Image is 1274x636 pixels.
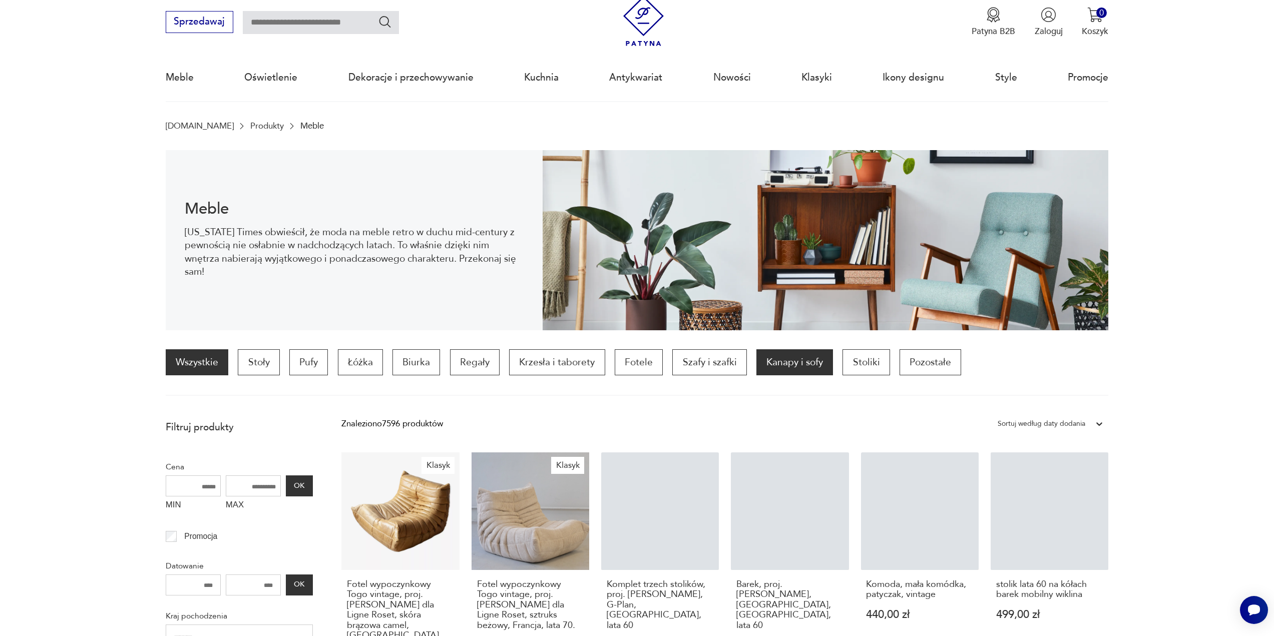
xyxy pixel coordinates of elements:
label: MIN [166,496,221,515]
p: 440,00 zł [866,609,973,620]
a: Łóżka [338,349,383,375]
p: Datowanie [166,559,313,572]
a: Kanapy i sofy [756,349,833,375]
p: Kraj pochodzenia [166,609,313,622]
h3: stolik lata 60 na kółach barek mobilny wiklina [996,579,1103,600]
a: Regały [450,349,500,375]
img: Ikonka użytkownika [1041,7,1056,23]
h3: Barek, proj. [PERSON_NAME], [GEOGRAPHIC_DATA], [GEOGRAPHIC_DATA], lata 60 [736,579,843,630]
p: Koszyk [1082,26,1108,37]
img: Ikona koszyka [1087,7,1103,23]
a: Produkty [250,121,284,131]
iframe: Smartsupp widget button [1240,596,1268,624]
p: Patyna B2B [972,26,1015,37]
button: OK [286,574,313,595]
button: Patyna B2B [972,7,1015,37]
p: Filtruj produkty [166,421,313,434]
a: Meble [166,55,194,101]
a: Biurka [392,349,440,375]
h3: Komoda, mała komódka, patyczak, vintage [866,579,973,600]
button: OK [286,475,313,496]
p: Meble [300,121,324,131]
img: Ikona medalu [986,7,1001,23]
a: Nowości [713,55,751,101]
label: MAX [226,496,281,515]
img: Meble [543,150,1108,330]
h1: Meble [185,202,524,216]
a: Style [995,55,1017,101]
p: [US_STATE] Times obwieścił, że moda na meble retro w duchu mid-century z pewnością nie osłabnie w... [185,226,524,279]
a: Fotele [615,349,663,375]
a: Pufy [289,349,328,375]
p: Promocja [184,530,217,543]
button: Zaloguj [1035,7,1063,37]
h3: Komplet trzech stolików, proj. [PERSON_NAME], G-Plan, [GEOGRAPHIC_DATA], lata 60 [607,579,714,630]
a: Stoły [238,349,279,375]
a: Pozostałe [900,349,961,375]
a: Klasyki [801,55,832,101]
div: Znaleziono 7596 produktów [341,417,443,430]
button: 0Koszyk [1082,7,1108,37]
button: Szukaj [378,15,392,29]
button: Sprzedawaj [166,11,233,33]
a: Ikony designu [883,55,944,101]
div: Sortuj według daty dodania [998,417,1085,430]
p: Cena [166,460,313,473]
a: [DOMAIN_NAME] [166,121,234,131]
a: Promocje [1068,55,1108,101]
a: Wszystkie [166,349,228,375]
a: Kuchnia [524,55,559,101]
a: Ikona medaluPatyna B2B [972,7,1015,37]
a: Sprzedawaj [166,19,233,27]
p: 499,00 zł [996,609,1103,620]
a: Krzesła i taborety [509,349,605,375]
p: Zaloguj [1035,26,1063,37]
h3: Fotel wypoczynkowy Togo vintage, proj. [PERSON_NAME] dla Ligne Roset, sztruks beżowy, Francja, la... [477,579,584,630]
a: Szafy i szafki [672,349,746,375]
a: Dekoracje i przechowywanie [348,55,474,101]
a: Oświetlenie [244,55,297,101]
a: Stoliki [842,349,890,375]
a: Antykwariat [609,55,662,101]
div: 0 [1096,8,1107,18]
